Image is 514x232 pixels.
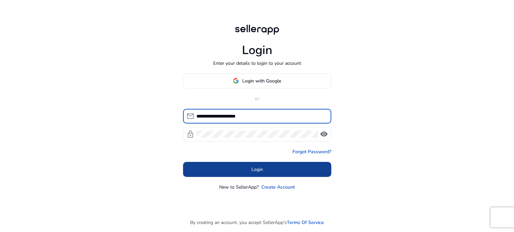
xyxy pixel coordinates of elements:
span: mail [186,112,194,120]
button: Login [183,162,331,177]
h1: Login [242,43,272,57]
span: visibility [320,130,328,138]
p: New to SellerApp? [219,184,259,191]
a: Forgot Password? [292,148,331,155]
img: google-logo.svg [233,78,239,84]
a: Create Account [261,184,295,191]
p: Enter your details to login to your account [213,60,301,67]
a: Terms Of Service [287,219,324,226]
span: lock [186,130,194,138]
p: or [183,95,331,102]
span: Login [251,166,263,173]
span: Login with Google [242,77,281,84]
button: Login with Google [183,73,331,88]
